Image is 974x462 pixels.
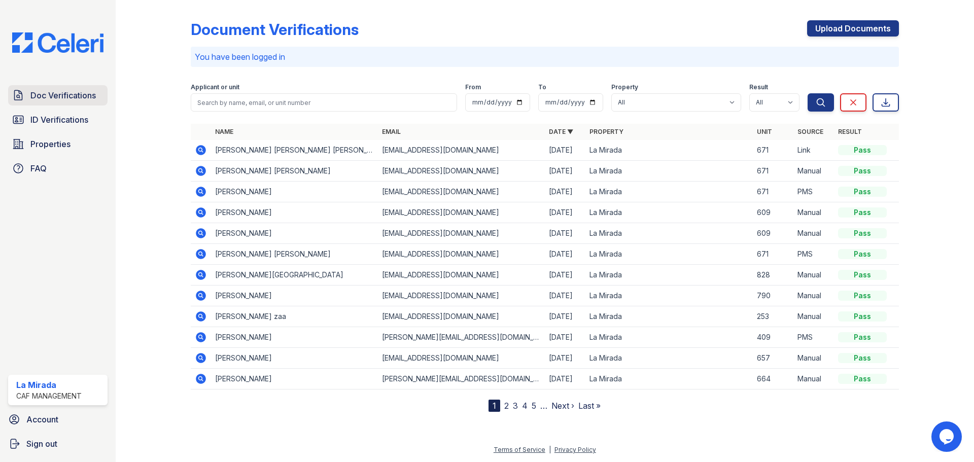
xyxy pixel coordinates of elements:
[4,409,112,430] a: Account
[504,401,509,411] a: 2
[838,166,887,176] div: Pass
[793,306,834,327] td: Manual
[838,249,887,259] div: Pass
[545,306,585,327] td: [DATE]
[757,128,772,135] a: Unit
[838,270,887,280] div: Pass
[793,348,834,369] td: Manual
[753,182,793,202] td: 671
[8,158,108,179] a: FAQ
[489,400,500,412] div: 1
[540,400,547,412] span: …
[793,161,834,182] td: Manual
[585,182,752,202] td: La Mirada
[16,379,82,391] div: La Mirada
[585,348,752,369] td: La Mirada
[545,223,585,244] td: [DATE]
[378,244,545,265] td: [EMAIL_ADDRESS][DOMAIN_NAME]
[838,311,887,322] div: Pass
[838,228,887,238] div: Pass
[838,128,862,135] a: Result
[211,348,378,369] td: [PERSON_NAME]
[578,401,601,411] a: Last »
[749,83,768,91] label: Result
[838,353,887,363] div: Pass
[793,369,834,389] td: Manual
[793,202,834,223] td: Manual
[585,161,752,182] td: La Mirada
[30,138,71,150] span: Properties
[545,202,585,223] td: [DATE]
[793,286,834,306] td: Manual
[807,20,899,37] a: Upload Documents
[378,348,545,369] td: [EMAIL_ADDRESS][DOMAIN_NAME]
[585,223,752,244] td: La Mirada
[215,128,233,135] a: Name
[838,207,887,218] div: Pass
[585,244,752,265] td: La Mirada
[838,332,887,342] div: Pass
[554,446,596,453] a: Privacy Policy
[494,446,545,453] a: Terms of Service
[753,161,793,182] td: 671
[545,140,585,161] td: [DATE]
[211,327,378,348] td: [PERSON_NAME]
[195,51,895,63] p: You have been logged in
[8,110,108,130] a: ID Verifications
[378,223,545,244] td: [EMAIL_ADDRESS][DOMAIN_NAME]
[378,161,545,182] td: [EMAIL_ADDRESS][DOMAIN_NAME]
[378,327,545,348] td: [PERSON_NAME][EMAIL_ADDRESS][DOMAIN_NAME]
[585,140,752,161] td: La Mirada
[585,286,752,306] td: La Mirada
[551,401,574,411] a: Next ›
[191,83,239,91] label: Applicant or unit
[211,244,378,265] td: [PERSON_NAME] [PERSON_NAME]
[378,202,545,223] td: [EMAIL_ADDRESS][DOMAIN_NAME]
[191,20,359,39] div: Document Verifications
[26,438,57,450] span: Sign out
[753,286,793,306] td: 790
[211,369,378,389] td: [PERSON_NAME]
[545,182,585,202] td: [DATE]
[211,202,378,223] td: [PERSON_NAME]
[931,421,964,452] iframe: chat widget
[26,413,58,425] span: Account
[545,244,585,265] td: [DATE]
[585,327,752,348] td: La Mirada
[545,369,585,389] td: [DATE]
[30,89,96,101] span: Doc Verifications
[838,187,887,197] div: Pass
[4,434,112,454] a: Sign out
[378,140,545,161] td: [EMAIL_ADDRESS][DOMAIN_NAME]
[793,265,834,286] td: Manual
[191,93,457,112] input: Search by name, email, or unit number
[378,182,545,202] td: [EMAIL_ADDRESS][DOMAIN_NAME]
[549,446,551,453] div: |
[838,145,887,155] div: Pass
[585,265,752,286] td: La Mirada
[211,161,378,182] td: [PERSON_NAME] [PERSON_NAME]
[585,369,752,389] td: La Mirada
[753,202,793,223] td: 609
[838,291,887,301] div: Pass
[753,244,793,265] td: 671
[793,223,834,244] td: Manual
[545,348,585,369] td: [DATE]
[753,306,793,327] td: 253
[538,83,546,91] label: To
[585,202,752,223] td: La Mirada
[382,128,401,135] a: Email
[549,128,573,135] a: Date ▼
[465,83,481,91] label: From
[30,162,47,174] span: FAQ
[16,391,82,401] div: CAF Management
[793,140,834,161] td: Link
[838,374,887,384] div: Pass
[545,161,585,182] td: [DATE]
[4,32,112,53] img: CE_Logo_Blue-a8612792a0a2168367f1c8372b55b34899dd931a85d93a1a3d3e32e68fde9ad4.png
[545,286,585,306] td: [DATE]
[545,265,585,286] td: [DATE]
[793,244,834,265] td: PMS
[585,306,752,327] td: La Mirada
